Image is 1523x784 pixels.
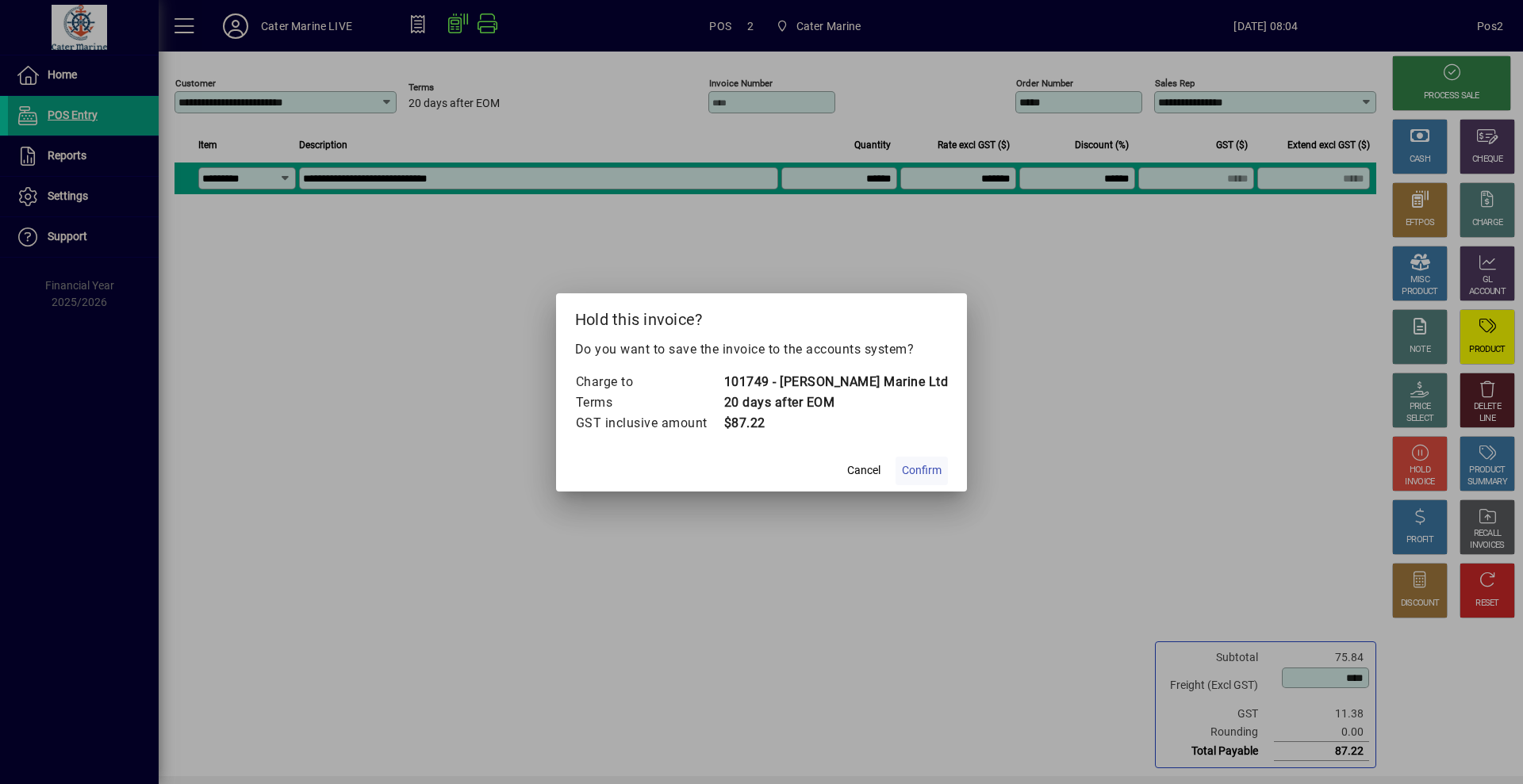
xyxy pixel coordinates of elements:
td: GST inclusive amount [575,413,723,434]
td: Terms [575,392,723,413]
span: Confirm [902,462,942,479]
h2: Hold this invoice? [556,293,968,339]
td: 101749 - [PERSON_NAME] Marine Ltd [723,372,949,392]
p: Do you want to save the invoice to the accounts system? [575,340,949,359]
span: Cancel [847,462,880,479]
td: Charge to [575,372,723,392]
button: Cancel [838,457,889,485]
button: Confirm [896,457,948,485]
td: 20 days after EOM [723,392,949,413]
td: $87.22 [723,413,949,434]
